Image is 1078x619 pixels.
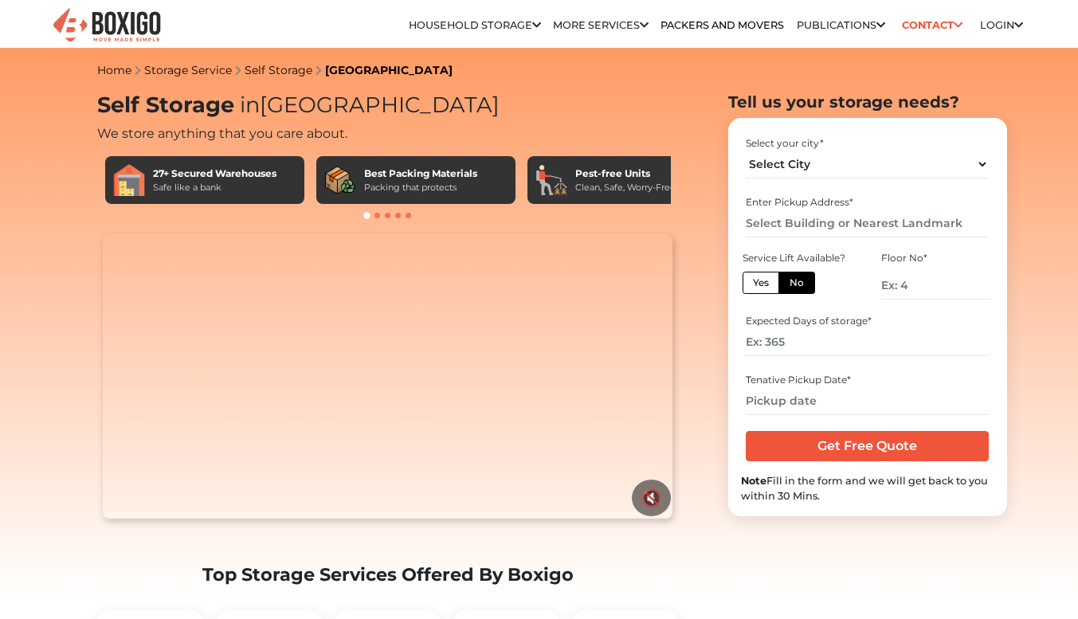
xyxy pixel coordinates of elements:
img: Best Packing Materials [324,164,356,196]
input: Ex: 365 [746,328,989,356]
video: Your browser does not support the video tag. [103,233,672,519]
b: Note [741,475,766,487]
a: More services [553,19,649,31]
a: Home [97,63,131,77]
div: Clean, Safe, Worry-Free [575,181,676,194]
div: 27+ Secured Warehouses [153,167,276,181]
h2: Tell us your storage needs? [728,92,1007,112]
div: Select your city [746,136,989,151]
label: Yes [743,272,779,294]
a: Publications [797,19,885,31]
a: Login [980,19,1023,31]
a: Self Storage [245,63,312,77]
a: [GEOGRAPHIC_DATA] [325,63,453,77]
div: Service Lift Available? [743,251,853,265]
a: Storage Service [144,63,232,77]
img: Boxigo [51,6,163,45]
div: Pest-free Units [575,167,676,181]
div: Floor No [881,251,991,265]
div: Packing that protects [364,181,477,194]
span: We store anything that you care about. [97,126,347,141]
div: Fill in the form and we will get back to you within 30 Mins. [741,473,994,503]
input: Select Building or Nearest Landmark [746,210,989,237]
div: Expected Days of storage [746,314,989,328]
input: Get Free Quote [746,431,989,461]
div: Best Packing Materials [364,167,477,181]
a: Packers and Movers [661,19,784,31]
input: Pickup date [746,387,989,415]
a: Household Storage [409,19,541,31]
label: No [778,272,815,294]
div: Enter Pickup Address [746,195,989,210]
input: Ex: 4 [881,272,991,300]
a: Contact [897,13,968,37]
div: Tenative Pickup Date [746,373,989,387]
h1: Self Storage [97,92,679,119]
span: in [240,92,260,118]
h2: Top Storage Services Offered By Boxigo [97,564,679,586]
span: [GEOGRAPHIC_DATA] [234,92,500,118]
button: 🔇 [632,480,671,516]
img: Pest-free Units [535,164,567,196]
div: Safe like a bank [153,181,276,194]
img: 27+ Secured Warehouses [113,164,145,196]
